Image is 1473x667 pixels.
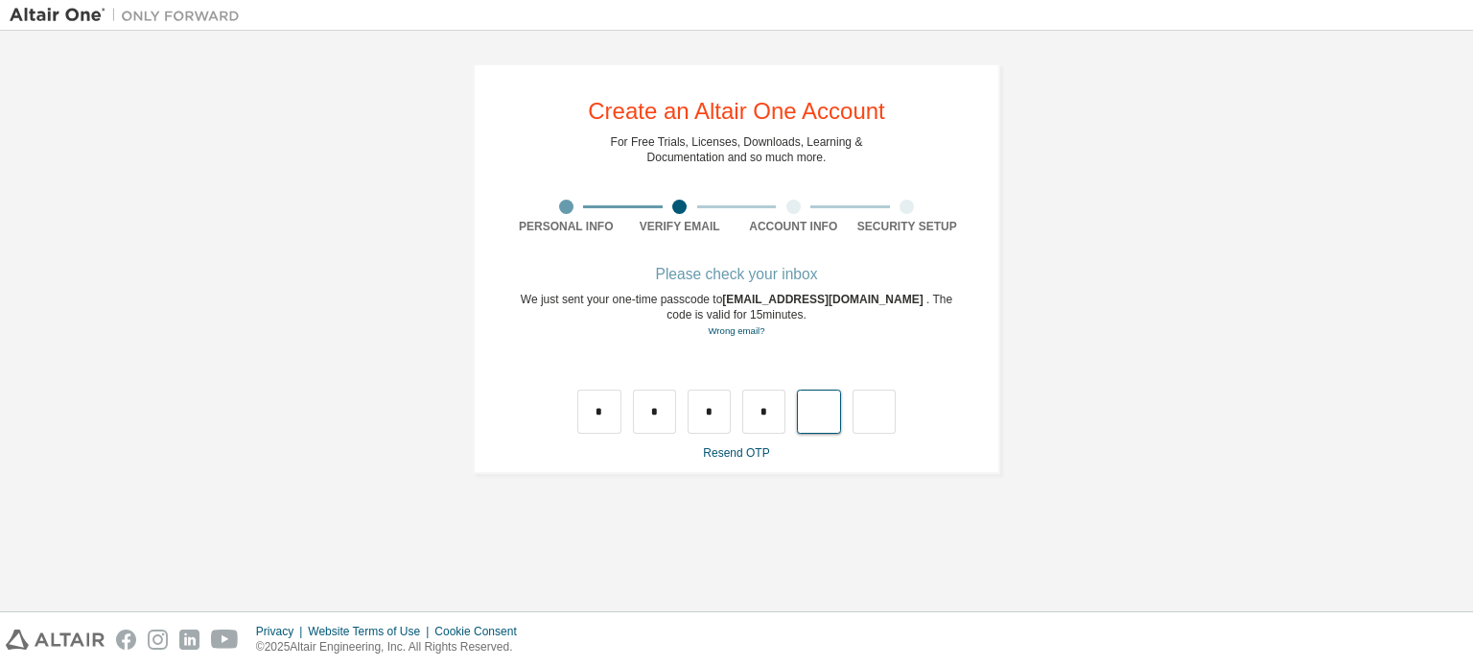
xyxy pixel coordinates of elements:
div: Website Terms of Use [308,624,434,639]
div: Verify Email [623,219,737,234]
div: Cookie Consent [434,624,527,639]
div: Create an Altair One Account [588,100,885,123]
img: facebook.svg [116,630,136,650]
div: Personal Info [509,219,623,234]
div: Security Setup [851,219,965,234]
img: altair_logo.svg [6,630,105,650]
img: Altair One [10,6,249,25]
a: Go back to the registration form [708,325,764,336]
img: instagram.svg [148,630,168,650]
div: We just sent your one-time passcode to . The code is valid for 15 minutes. [509,292,964,339]
span: [EMAIL_ADDRESS][DOMAIN_NAME] [722,293,926,306]
div: Please check your inbox [509,269,964,280]
img: linkedin.svg [179,630,199,650]
a: Resend OTP [703,446,769,460]
div: Account Info [736,219,851,234]
p: © 2025 Altair Engineering, Inc. All Rights Reserved. [256,639,528,655]
div: For Free Trials, Licenses, Downloads, Learning & Documentation and so much more. [611,134,863,165]
img: youtube.svg [211,630,239,650]
div: Privacy [256,624,308,639]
